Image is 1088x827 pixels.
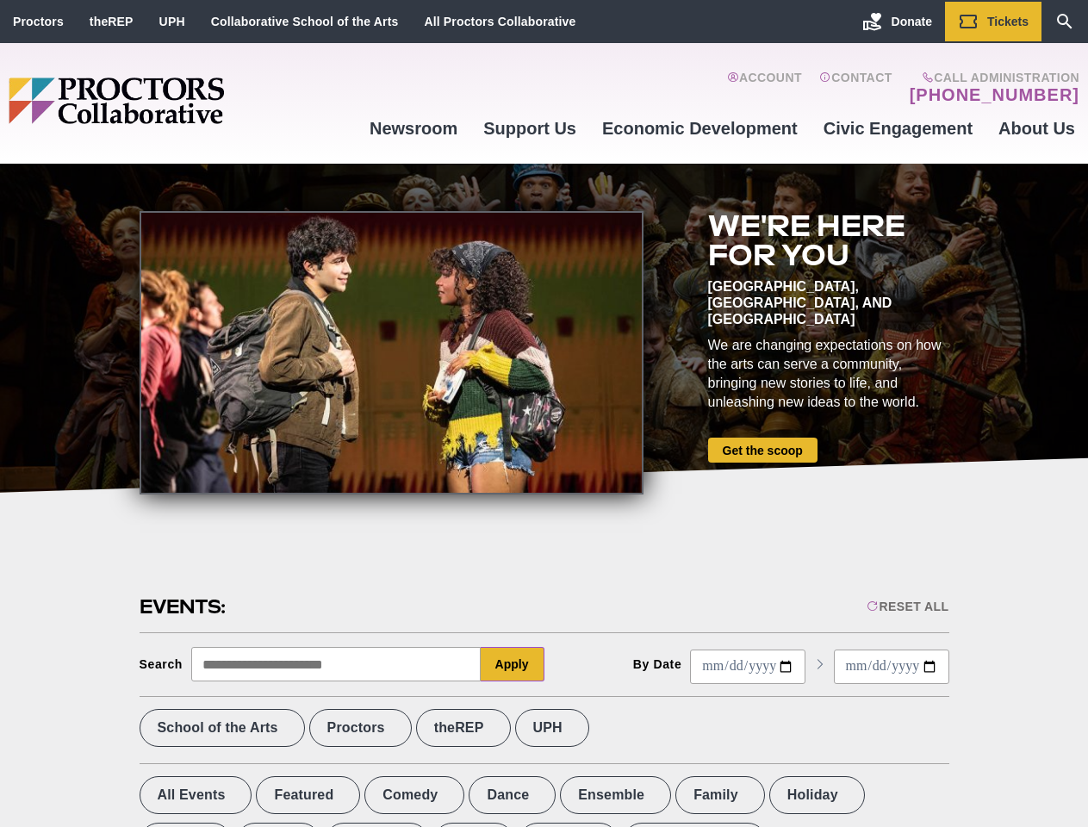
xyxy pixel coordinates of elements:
div: Reset All [867,600,948,613]
a: Contact [819,71,892,105]
span: Call Administration [905,71,1079,84]
a: Civic Engagement [811,105,985,152]
label: Holiday [769,776,865,814]
label: theREP [416,709,511,747]
label: School of the Arts [140,709,305,747]
label: UPH [515,709,589,747]
div: Search [140,657,183,671]
label: Family [675,776,765,814]
a: About Us [985,105,1088,152]
h2: We're here for you [708,211,949,270]
div: By Date [633,657,682,671]
img: Proctors logo [9,78,357,124]
div: [GEOGRAPHIC_DATA], [GEOGRAPHIC_DATA], and [GEOGRAPHIC_DATA] [708,278,949,327]
h2: Events: [140,594,228,620]
label: Comedy [364,776,464,814]
label: Proctors [309,709,412,747]
a: Newsroom [357,105,470,152]
label: Ensemble [560,776,671,814]
label: Dance [469,776,556,814]
a: Search [1041,2,1088,41]
a: Get the scoop [708,438,818,463]
label: Featured [256,776,360,814]
a: [PHONE_NUMBER] [910,84,1079,105]
a: All Proctors Collaborative [424,15,575,28]
a: Donate [849,2,945,41]
button: Apply [481,647,544,681]
a: Economic Development [589,105,811,152]
a: theREP [90,15,134,28]
span: Tickets [987,15,1029,28]
span: Donate [892,15,932,28]
div: We are changing expectations on how the arts can serve a community, bringing new stories to life,... [708,336,949,412]
label: All Events [140,776,252,814]
a: Tickets [945,2,1041,41]
a: Proctors [13,15,64,28]
a: Support Us [470,105,589,152]
a: Account [727,71,802,105]
a: Collaborative School of the Arts [211,15,399,28]
a: UPH [159,15,185,28]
